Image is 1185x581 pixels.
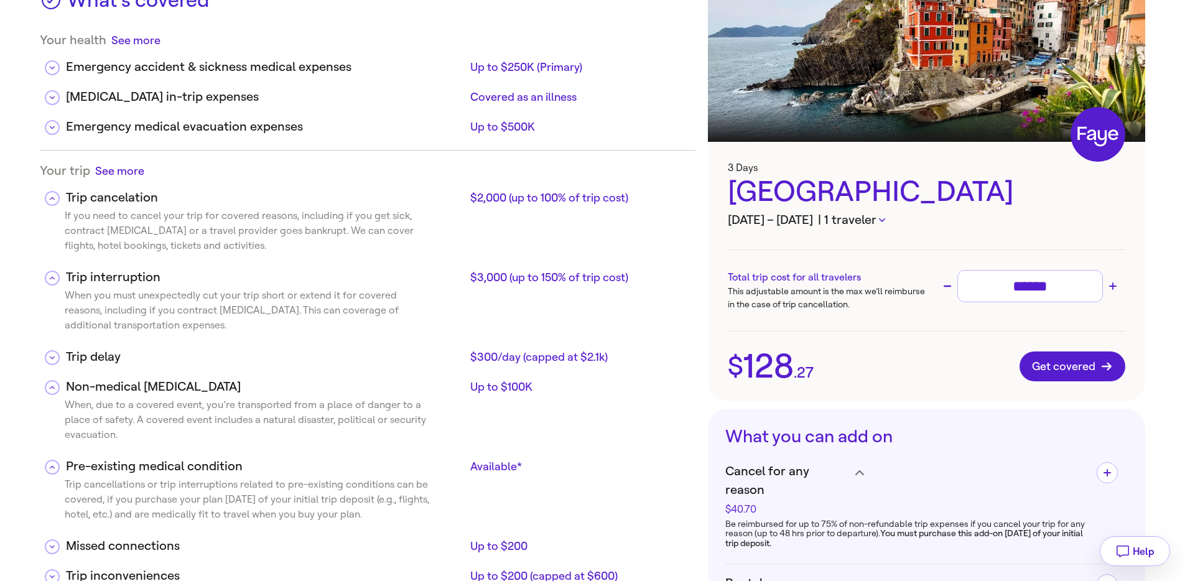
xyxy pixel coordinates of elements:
span: Get covered [1032,360,1113,373]
h3: What you can add on [725,426,1128,447]
div: [MEDICAL_DATA] in-trip expensesCovered as an illness [40,78,695,108]
div: $3,000 (up to 150% of trip cost) [470,270,685,285]
div: Emergency medical evacuation expenses [66,118,465,136]
span: 27 [797,365,814,380]
div: Pre-existing medical condition [66,457,465,476]
div: Up to $200 [470,539,685,554]
input: Trip cost [963,276,1097,297]
div: Up to $100K [470,379,685,394]
button: Increase trip cost [1105,279,1120,294]
button: Get covered [1020,351,1125,381]
div: Emergency accident & sickness medical expensesUp to $250K (Primary) [40,208,695,258]
button: | 1 traveler [818,211,885,230]
div: Cancel for any reason$40.70 [725,514,1087,554]
div: Emergency accident & sickness medical expenses [66,58,465,77]
span: $ [728,353,743,379]
h3: 3 Days [728,162,1125,174]
div: [MEDICAL_DATA] in-trip expenses [66,88,465,106]
div: When you must unexpectedly cut your trip short or extend it for covered reasons, including if you... [40,288,434,338]
h3: [DATE] – [DATE] [728,211,1125,230]
h4: Cancel for any reason$40.70 [725,462,1087,514]
div: $40.70 [725,504,848,514]
div: Missed connections [66,537,465,555]
div: Trip cancellations or trip interruptions related to pre-existing conditions can be covered, if yo... [40,477,434,527]
div: Trip delay [66,348,465,366]
div: $2,000 (up to 100% of trip cost) [470,190,685,205]
div: If you need to cancel your trip for covered reasons, including if you get sick, contract [MEDICAL... [40,208,434,258]
button: Add Cancel for any reason [1097,462,1118,483]
p: This adjustable amount is the max we’ll reimburse in the case of trip cancellation. [728,285,926,311]
button: See more [111,32,160,48]
span: 128 [743,350,794,383]
div: Up to $500K [470,119,685,134]
div: When, due to a covered event, you’re transported from a place of danger to a place of safety. A c... [40,397,434,447]
div: Pre-existing medical conditionAvailable* [40,447,695,477]
div: Emergency medical evacuation expensesUp to $500K [40,108,695,137]
span: . [794,365,797,380]
div: Trip interruption [66,268,465,287]
div: Your trip [40,163,695,179]
div: $300/day (capped at $2.1k) [470,350,685,365]
div: Missed connectionsUp to $200 [40,527,695,557]
div: Emergency accident & sickness medical expensesUp to $250K (Primary) [40,48,695,78]
div: Non-medical [MEDICAL_DATA] [66,378,465,396]
strong: You must purchase this add-on [DATE] of your initial trip deposit. [725,528,1083,549]
div: Your health [40,32,695,48]
button: Help [1100,536,1170,566]
div: Trip cancelation [66,188,465,207]
div: Non-medical [MEDICAL_DATA]Up to $100K [40,368,695,397]
span: Cancel for any reason [725,462,848,500]
div: [GEOGRAPHIC_DATA] [728,174,1125,211]
h3: Total trip cost for all travelers [728,270,926,285]
div: Trip delay$300/day (capped at $2.1k) [40,338,695,368]
div: Up to $250K (Primary) [470,60,685,75]
div: Pre-existing medical conditionAvailable* [40,477,695,527]
div: Trip cancelation$2,000 (up to 100% of trip cost) [40,179,695,208]
span: Help [1133,546,1155,557]
button: See more [95,163,144,179]
div: [MEDICAL_DATA] in-trip expensesCovered as an illness [40,288,695,338]
div: Non-medical [MEDICAL_DATA]Up to $100K [40,397,695,447]
div: Available* [470,459,685,474]
div: Covered as an illness [470,90,685,105]
div: Trip interruption$3,000 (up to 150% of trip cost) [40,258,695,288]
button: Decrease trip cost [940,279,955,294]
